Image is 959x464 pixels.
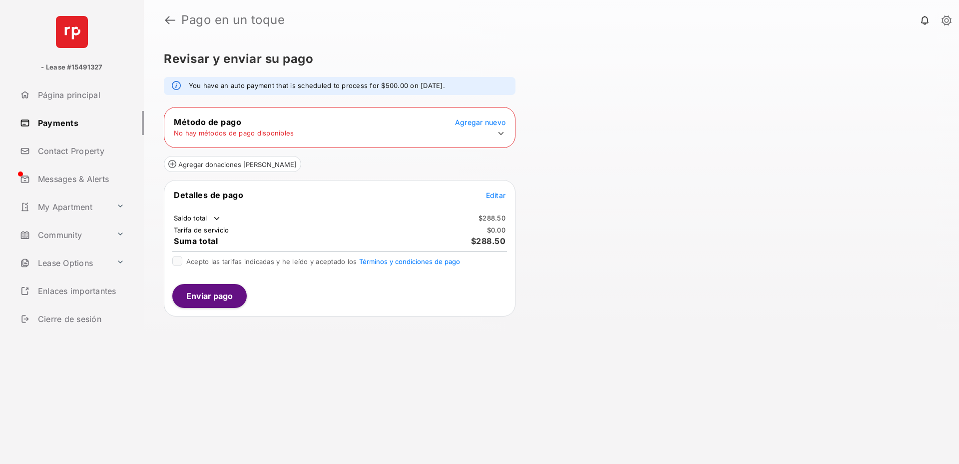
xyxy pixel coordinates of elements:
[164,156,301,172] button: Agregar donaciones [PERSON_NAME]
[455,117,505,127] button: Agregar nuevo
[16,251,112,275] a: Lease Options
[16,83,144,107] a: Página principal
[172,284,247,308] button: Enviar pago
[486,190,506,200] button: Editar
[16,279,128,303] a: Enlaces importantes
[16,139,144,163] a: Contact Property
[173,225,229,234] td: Tarifa de servicio
[181,14,285,26] strong: Pago en un toque
[16,223,112,247] a: Community
[164,53,931,65] h5: Revisar y enviar su pago
[173,213,222,223] td: Saldo total
[455,118,505,126] span: Agregar nuevo
[174,117,241,127] span: Método de pago
[478,213,506,222] td: $288.50
[359,257,460,265] button: Acepto las tarifas indicadas y he leído y aceptado los
[56,16,88,48] img: svg+xml;base64,PHN2ZyB4bWxucz0iaHR0cDovL3d3dy53My5vcmcvMjAwMC9zdmciIHdpZHRoPSI2NCIgaGVpZ2h0PSI2NC...
[486,191,506,199] span: Editar
[16,111,144,135] a: Payments
[174,190,243,200] span: Detalles de pago
[16,167,144,191] a: Messages & Alerts
[189,81,445,91] em: You have an auto payment that is scheduled to process for $500.00 on [DATE].
[16,307,144,331] a: Cierre de sesión
[186,257,460,265] span: Acepto las tarifas indicadas y he leído y aceptado los
[41,62,102,72] p: - Lease #15491327
[16,195,112,219] a: My Apartment
[471,236,506,246] span: $288.50
[486,225,506,234] td: $0.00
[173,128,294,137] td: No hay métodos de pago disponibles
[174,236,218,246] span: Suma total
